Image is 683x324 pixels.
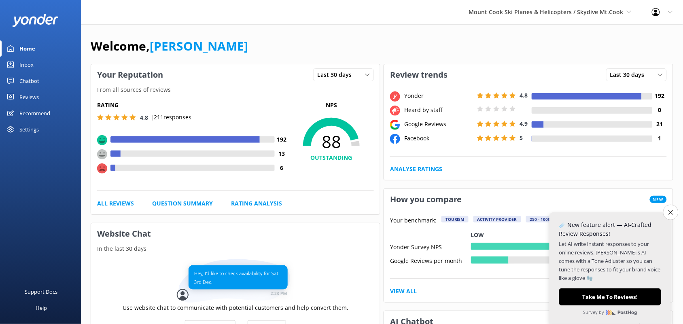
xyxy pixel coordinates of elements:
p: In the last 30 days [91,244,380,253]
a: All Reviews [97,199,134,208]
div: Activity Provider [473,216,521,222]
span: 4.8 [520,91,528,99]
div: Yonder [402,91,475,100]
a: [PERSON_NAME] [150,38,248,54]
div: Heard by staff [402,106,475,114]
div: Recommend [19,105,50,121]
div: Google Reviews [402,120,475,129]
div: Settings [19,121,39,138]
div: Inbox [19,57,34,73]
h4: 1 [653,134,667,143]
span: Last 30 days [610,70,649,79]
div: Tourism [441,216,469,222]
span: 5 [520,134,523,142]
span: New [650,196,667,203]
a: Analyse Ratings [390,165,442,174]
a: Question Summary [152,199,213,208]
h4: 192 [653,91,667,100]
span: Mount Cook Ski Planes & Helicopters / Skydive Mt.Cook [469,8,624,16]
div: Facebook [402,134,475,143]
div: Chatbot [19,73,39,89]
img: conversation... [177,259,294,303]
p: Your benchmark: [390,216,437,226]
img: yonder-white-logo.png [12,14,59,27]
h1: Welcome, [91,36,248,56]
p: Use website chat to communicate with potential customers and help convert them. [123,303,348,312]
span: Last 30 days [317,70,356,79]
a: View All [390,287,417,296]
h5: Rating [97,101,289,110]
h4: 6 [275,163,289,172]
h4: 0 [653,106,667,114]
div: 250 - 1000 customers per month [526,216,607,222]
div: Yonder Survey NPS [390,243,471,250]
div: Home [19,40,35,57]
h3: How you compare [384,189,468,210]
p: NPS [289,101,374,110]
a: Rating Analysis [231,199,282,208]
h4: 192 [275,135,289,144]
span: 4.8 [140,114,148,121]
h3: Your Reputation [91,64,169,85]
h3: Website Chat [91,223,380,244]
p: Low [471,231,484,239]
h4: 13 [275,149,289,158]
h3: Review trends [384,64,454,85]
span: 4.9 [520,120,528,127]
div: Reviews [19,89,39,105]
h4: OUTSTANDING [289,153,374,162]
span: 88 [289,131,374,152]
p: | 211 responses [151,113,191,122]
div: Help [36,300,47,316]
div: Google Reviews per month [390,256,471,264]
h4: 21 [653,120,667,129]
p: From all sources of reviews [91,85,380,94]
div: Support Docs [25,284,58,300]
